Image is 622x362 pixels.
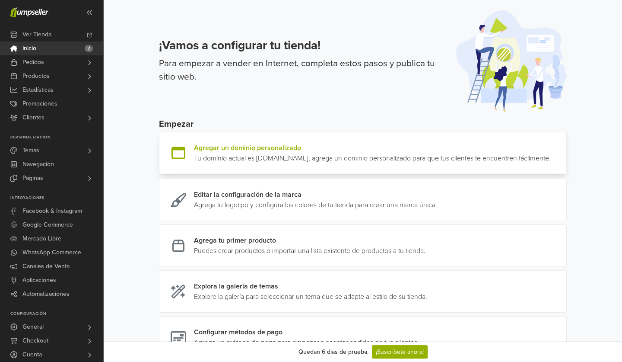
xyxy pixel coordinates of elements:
span: General [22,320,44,334]
h3: ¡Vamos a configurar tu tienda! [159,38,446,53]
span: Canales de Venta [22,259,70,273]
span: Promociones [22,97,57,111]
span: Páginas [22,171,43,185]
span: Aplicaciones [22,273,56,287]
span: Mercado Libre [22,232,61,246]
img: onboarding-illustration-afe561586f57c9d3ab25.svg [456,10,567,112]
span: Estadísticas [22,83,54,97]
span: Google Commerce [22,218,73,232]
span: Clientes [22,111,44,125]
span: Automatizaciones [22,287,70,301]
span: 7 [85,45,93,52]
span: Inicio [22,42,36,55]
p: Configuración [10,311,103,317]
a: ¡Suscríbete ahora! [372,345,428,359]
div: Quedan 6 días de prueba. [298,347,368,356]
p: Personalización [10,135,103,140]
span: WhatsApp Commerce [22,246,81,259]
span: Productos [22,69,50,83]
span: Temas [22,144,39,157]
p: Para empezar a vender en Internet, completa estos pasos y publica tu sitio web. [159,57,446,84]
span: Pedidos [22,55,44,69]
span: Ver Tienda [22,28,51,42]
span: Facebook & Instagram [22,204,82,218]
span: Navegación [22,157,54,171]
span: Cuenta [22,348,42,362]
h5: Empezar [159,119,567,129]
p: Integraciones [10,195,103,201]
span: Checkout [22,334,48,348]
